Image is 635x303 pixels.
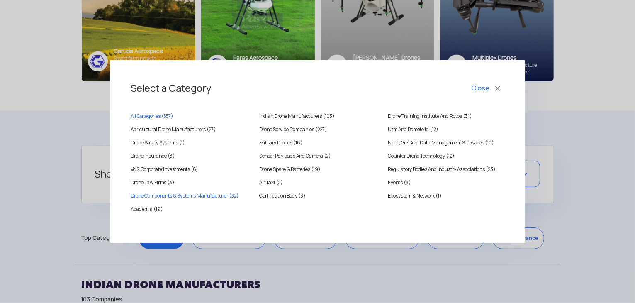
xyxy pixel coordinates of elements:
[131,112,247,120] a: All Categories (557)
[131,75,504,102] h3: Select a Category
[131,165,247,173] a: Vc & Corporate Investments (8)
[388,112,504,120] a: Drone Training Institute And Rptos (31)
[388,192,504,200] a: Ecosystem & Network (1)
[388,165,504,173] a: Regulatory Bodies And Industry Associations (23)
[131,192,247,200] a: Drone Components & Systems Manufacturer (32)
[259,139,375,147] a: Military Drones (16)
[259,165,375,173] a: Drone Spare & Batteries (19)
[131,205,247,213] a: Academia (19)
[470,81,504,95] button: Close
[131,178,247,187] a: Drone Law Firms (3)
[131,139,247,147] a: Drone Safety Systems (1)
[259,152,375,160] a: Sensor Payloads And Camera (2)
[259,112,375,120] a: Indian Drone Manufacturers (103)
[164,113,171,120] span: 557
[131,125,247,134] a: Agricultural Drone Manufacturers (27)
[388,152,504,160] a: Counter Drone Technology (12)
[259,178,375,187] a: Air Taxi (2)
[388,178,504,187] a: Events (3)
[259,192,375,200] a: Certification Body (3)
[388,125,504,134] a: Utm And Remote Id (12)
[388,139,504,147] a: Npnt, Gcs And Data Management Softwares (10)
[131,152,247,160] a: Drone Insurance (3)
[259,125,375,134] a: Drone Service Companies (227)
